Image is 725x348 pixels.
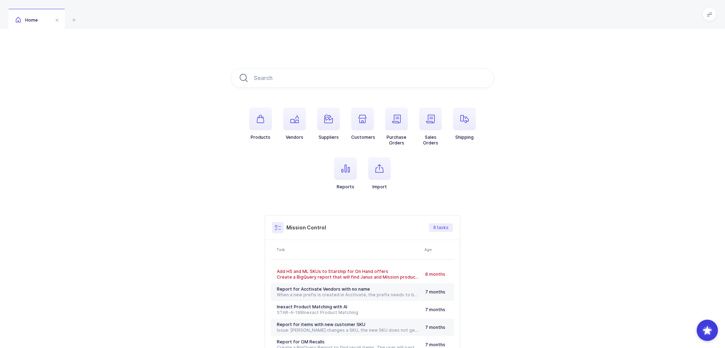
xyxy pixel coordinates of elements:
[453,108,476,140] button: Shipping
[385,108,408,146] button: PurchaseOrders
[419,108,442,146] button: SalesOrders
[368,157,391,190] button: Import
[334,157,357,190] button: Reports
[283,108,306,140] button: Vendors
[351,108,375,140] button: Customers
[286,224,326,231] h3: Mission Control
[231,68,494,88] input: Search
[433,225,449,230] span: 6 tasks
[16,17,38,23] span: Home
[317,108,340,140] button: Suppliers
[249,108,272,140] button: Products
